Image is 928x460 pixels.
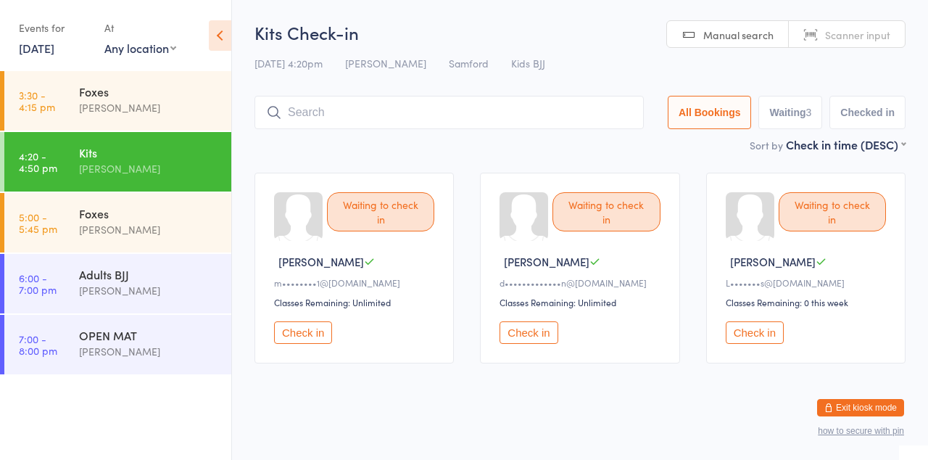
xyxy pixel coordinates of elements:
[254,96,644,129] input: Search
[817,399,904,416] button: Exit kiosk mode
[274,296,439,308] div: Classes Remaining: Unlimited
[19,333,57,356] time: 7:00 - 8:00 pm
[79,343,219,360] div: [PERSON_NAME]
[703,28,774,42] span: Manual search
[504,254,589,269] span: [PERSON_NAME]
[726,296,890,308] div: Classes Remaining: 0 this week
[750,138,783,152] label: Sort by
[19,16,90,40] div: Events for
[500,276,664,289] div: d•••••••••••••n@[DOMAIN_NAME]
[19,40,54,56] a: [DATE]
[274,321,332,344] button: Check in
[274,276,439,289] div: m••••••••1@[DOMAIN_NAME]
[79,160,219,177] div: [PERSON_NAME]
[4,315,231,374] a: 7:00 -8:00 pmOPEN MAT[PERSON_NAME]
[730,254,816,269] span: [PERSON_NAME]
[79,266,219,282] div: Adults BJJ
[79,205,219,221] div: Foxes
[552,192,660,231] div: Waiting to check in
[104,16,176,40] div: At
[254,20,906,44] h2: Kits Check-in
[79,144,219,160] div: Kits
[4,132,231,192] a: 4:20 -4:50 pmKits[PERSON_NAME]
[829,96,906,129] button: Checked in
[79,83,219,99] div: Foxes
[726,276,890,289] div: L•••••••s@[DOMAIN_NAME]
[806,107,812,118] div: 3
[254,56,323,70] span: [DATE] 4:20pm
[79,327,219,343] div: OPEN MAT
[726,321,784,344] button: Check in
[500,321,558,344] button: Check in
[327,192,434,231] div: Waiting to check in
[79,282,219,299] div: [PERSON_NAME]
[4,193,231,252] a: 5:00 -5:45 pmFoxes[PERSON_NAME]
[500,296,664,308] div: Classes Remaining: Unlimited
[758,96,822,129] button: Waiting3
[278,254,364,269] span: [PERSON_NAME]
[79,221,219,238] div: [PERSON_NAME]
[345,56,426,70] span: [PERSON_NAME]
[104,40,176,56] div: Any location
[779,192,886,231] div: Waiting to check in
[511,56,545,70] span: Kids BJJ
[818,426,904,436] button: how to secure with pin
[4,71,231,131] a: 3:30 -4:15 pmFoxes[PERSON_NAME]
[825,28,890,42] span: Scanner input
[19,272,57,295] time: 6:00 - 7:00 pm
[668,96,752,129] button: All Bookings
[786,136,906,152] div: Check in time (DESC)
[449,56,489,70] span: Samford
[4,254,231,313] a: 6:00 -7:00 pmAdults BJJ[PERSON_NAME]
[19,89,55,112] time: 3:30 - 4:15 pm
[19,150,57,173] time: 4:20 - 4:50 pm
[79,99,219,116] div: [PERSON_NAME]
[19,211,57,234] time: 5:00 - 5:45 pm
